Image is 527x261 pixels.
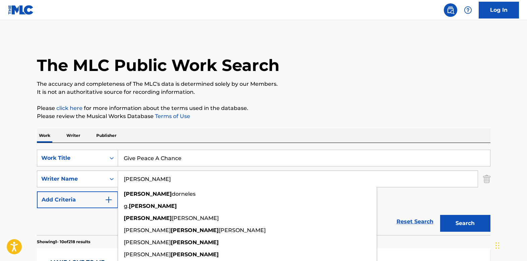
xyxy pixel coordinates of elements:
p: Writer [64,128,82,143]
a: click here [56,105,83,111]
img: MLC Logo [8,5,34,15]
p: Showing 1 - 10 of 218 results [37,239,90,245]
div: Drag [495,235,499,256]
span: dorneles [172,191,196,197]
p: Publisher [94,128,118,143]
div: Help [461,3,475,17]
p: Please review the Musical Works Database [37,112,490,120]
button: Add Criteria [37,191,118,208]
strong: [PERSON_NAME] [171,251,219,258]
img: 9d2ae6d4665cec9f34b9.svg [105,196,113,204]
span: [PERSON_NAME] [172,215,219,221]
a: Terms of Use [154,113,190,119]
button: Search [440,215,490,232]
strong: [PERSON_NAME] [124,215,172,221]
span: [PERSON_NAME] [124,251,171,258]
p: It is not an authoritative source for recording information. [37,88,490,96]
strong: [PERSON_NAME] [171,227,219,233]
a: Reset Search [393,214,437,229]
div: Writer Name [41,175,102,183]
img: search [446,6,455,14]
iframe: Chat Widget [493,229,527,261]
img: help [464,6,472,14]
span: [PERSON_NAME] [219,227,266,233]
span: [PERSON_NAME] [124,227,171,233]
form: Search Form [37,150,490,235]
strong: [PERSON_NAME] [124,191,172,197]
a: Log In [479,2,519,18]
span: g. [124,203,129,209]
strong: [PERSON_NAME] [171,239,219,246]
p: Work [37,128,52,143]
strong: [PERSON_NAME] [129,203,177,209]
p: The accuracy and completeness of The MLC's data is determined solely by our Members. [37,80,490,88]
div: Work Title [41,154,102,162]
span: [PERSON_NAME] [124,239,171,246]
p: Please for more information about the terms used in the database. [37,104,490,112]
a: Public Search [444,3,457,17]
img: Delete Criterion [483,171,490,187]
h1: The MLC Public Work Search [37,55,279,75]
